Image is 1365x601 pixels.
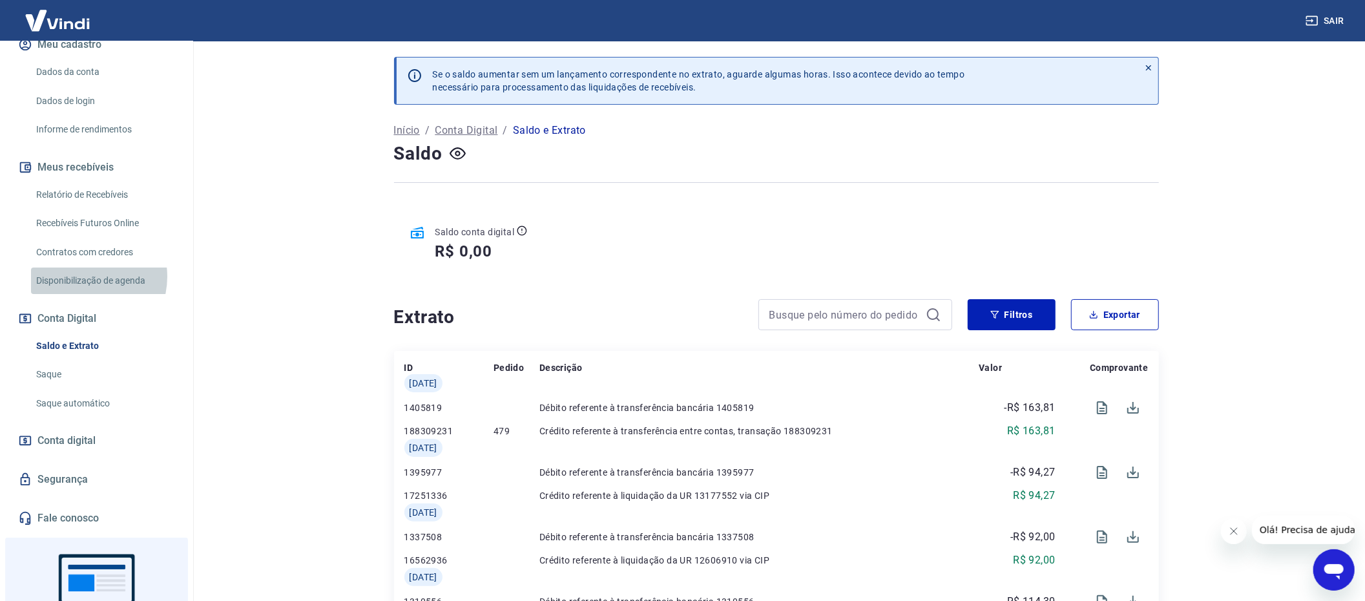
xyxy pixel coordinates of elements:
span: Olá! Precisa de ajuda? [8,9,109,19]
a: Recebíveis Futuros Online [31,210,178,237]
a: Segurança [16,465,178,494]
button: Exportar [1071,299,1159,330]
a: Saldo e Extrato [31,333,178,359]
p: Crédito referente à liquidação da UR 13177552 via CIP [539,489,979,502]
p: R$ 92,00 [1013,553,1055,568]
button: Meus recebíveis [16,153,178,182]
span: Conta digital [37,432,96,450]
input: Busque pelo número do pedido [769,305,921,324]
p: Crédito referente à liquidação da UR 12606910 via CIP [539,554,979,567]
button: Filtros [968,299,1056,330]
span: Download [1118,522,1149,553]
p: Débito referente à transferência bancária 1395977 [539,466,979,479]
p: 17251336 [404,489,494,502]
span: Visualizar [1087,392,1118,423]
p: Saldo conta digital [435,226,515,238]
h4: Extrato [394,304,743,330]
p: 188309231 [404,425,494,438]
a: Fale conosco [16,504,178,532]
p: / [503,123,508,138]
p: 1395977 [404,466,494,479]
a: Conta digital [16,427,178,455]
p: Comprovante [1090,361,1148,374]
button: Sair [1303,9,1349,33]
a: Contratos com credores [31,239,178,266]
span: [DATE] [410,377,437,390]
a: Dados de login [31,88,178,114]
p: -R$ 94,27 [1010,465,1056,480]
button: Meu cadastro [16,30,178,59]
span: [DATE] [410,571,437,584]
p: Se o saldo aumentar sem um lançamento correspondente no extrato, aguarde algumas horas. Isso acon... [433,68,965,94]
img: Vindi [16,1,99,40]
a: Informe de rendimentos [31,116,178,143]
span: Download [1118,392,1149,423]
p: -R$ 92,00 [1010,529,1056,545]
p: -R$ 163,81 [1005,400,1056,416]
a: Conta Digital [435,123,497,138]
button: Conta Digital [16,304,178,333]
a: Início [394,123,420,138]
a: Dados da conta [31,59,178,85]
span: Visualizar [1087,522,1118,553]
iframe: Fechar mensagem [1221,518,1247,544]
p: ID [404,361,413,374]
p: Pedido [494,361,524,374]
p: Saldo e Extrato [513,123,586,138]
p: 1405819 [404,401,494,414]
a: Saque automático [31,390,178,417]
p: / [425,123,430,138]
p: Débito referente à transferência bancária 1337508 [539,531,979,543]
a: Saque [31,361,178,388]
p: Crédito referente à transferência entre contas, transação 188309231 [539,425,979,438]
iframe: Botão para abrir a janela de mensagens [1313,549,1355,591]
p: R$ 163,81 [1007,423,1056,439]
p: R$ 94,27 [1013,488,1055,503]
span: Visualizar [1087,457,1118,488]
p: 479 [494,425,539,438]
p: Débito referente à transferência bancária 1405819 [539,401,979,414]
p: 16562936 [404,554,494,567]
span: [DATE] [410,506,437,519]
p: 1337508 [404,531,494,543]
span: Download [1118,457,1149,488]
h4: Saldo [394,141,443,167]
a: Disponibilização de agenda [31,268,178,294]
h5: R$ 0,00 [435,241,493,262]
p: Valor [979,361,1002,374]
iframe: Mensagem da empresa [1252,516,1355,544]
p: Descrição [539,361,583,374]
span: [DATE] [410,441,437,454]
a: Relatório de Recebíveis [31,182,178,208]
